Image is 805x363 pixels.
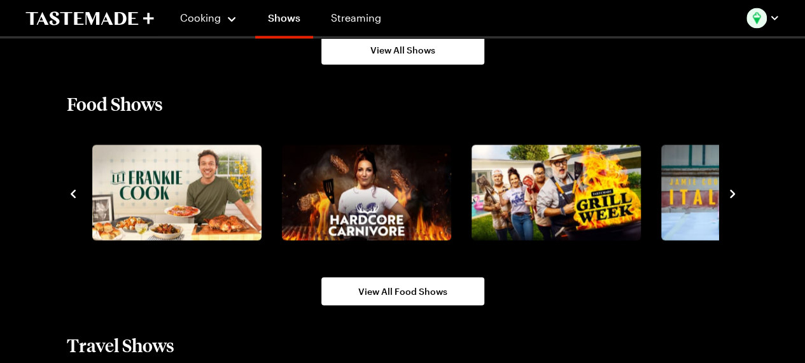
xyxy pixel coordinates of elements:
[370,44,435,57] span: View All Shows
[92,145,262,240] img: Let Frankie Cook
[282,145,451,240] img: Hardcore Carnivore
[255,3,313,38] a: Shows
[179,3,237,33] button: Cooking
[469,145,638,240] a: Grill Week 2025
[746,8,767,28] img: Profile picture
[67,185,80,200] button: navigate to previous item
[321,277,484,305] a: View All Food Shows
[746,8,780,28] button: Profile picture
[358,285,447,297] span: View All Food Shows
[466,141,656,244] div: 5 / 10
[277,141,466,244] div: 4 / 10
[67,333,174,356] h2: Travel Shows
[472,145,641,240] img: Grill Week 2025
[726,185,739,200] button: navigate to next item
[87,141,277,244] div: 3 / 10
[67,92,163,115] h2: Food Shows
[90,145,259,240] a: Let Frankie Cook
[180,11,221,24] span: Cooking
[279,145,449,240] a: Hardcore Carnivore
[321,36,484,64] a: View All Shows
[25,11,154,25] a: To Tastemade Home Page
